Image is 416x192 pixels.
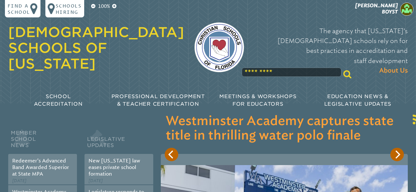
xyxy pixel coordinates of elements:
[8,3,30,15] p: Find a school
[56,3,82,15] p: Schools Hiring
[12,158,69,177] a: Redeemer’s Advanced Band Awarded Superior at State MPA
[8,24,184,72] a: [DEMOGRAPHIC_DATA] Schools of [US_STATE]
[400,3,413,16] img: a72f3163101cd3032ac923ccebb94c6f
[355,2,398,15] span: [PERSON_NAME] Boyst
[390,148,404,161] button: Next
[88,158,140,177] a: New [US_STATE] law eases private school formation
[34,93,83,107] span: School Accreditation
[194,22,244,72] img: csf-logo-web-colors.png
[97,3,111,10] p: 100%
[12,178,26,183] span: [DATE]
[165,148,179,161] button: Previous
[166,115,403,143] h3: Westminster Academy captures state title in thrilling water polo finale
[111,93,205,107] span: Professional Development & Teacher Certification
[88,178,103,183] span: [DATE]
[8,128,77,154] h2: Member School News
[85,128,153,154] h2: Legislative Updates
[219,93,296,107] span: Meetings & Workshops for Educators
[254,26,408,76] p: The agency that [US_STATE]’s [DEMOGRAPHIC_DATA] schools rely on for best practices in accreditati...
[379,66,408,76] span: About Us
[324,93,391,107] span: Education News & Legislative Updates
